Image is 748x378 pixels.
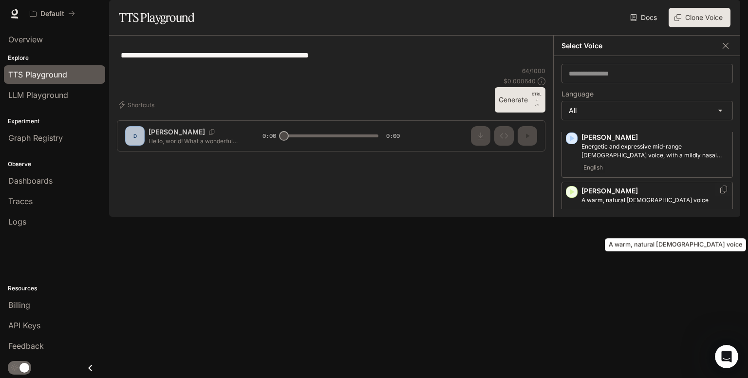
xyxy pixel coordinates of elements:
div: A warm, natural [DEMOGRAPHIC_DATA] voice [605,238,746,251]
div: All [562,101,732,120]
button: Copy Voice ID [719,186,729,193]
span: English [581,207,605,218]
p: Energetic and expressive mid-range male voice, with a mildly nasal quality [581,142,729,160]
p: 64 / 1000 [522,67,545,75]
p: [PERSON_NAME] [581,186,729,196]
button: All workspaces [25,4,79,23]
p: Default [40,10,64,18]
p: [PERSON_NAME] [581,132,729,142]
button: Clone Voice [669,8,730,27]
p: Language [561,91,594,97]
h1: TTS Playground [119,8,194,27]
p: ⏎ [532,91,542,109]
span: English [581,162,605,173]
p: CTRL + [532,91,542,103]
button: GenerateCTRL +⏎ [495,87,545,113]
p: A warm, natural female voice [581,196,729,205]
button: Shortcuts [117,97,158,113]
p: $ 0.000640 [504,77,536,85]
iframe: Intercom live chat [715,345,738,368]
a: Docs [628,8,661,27]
